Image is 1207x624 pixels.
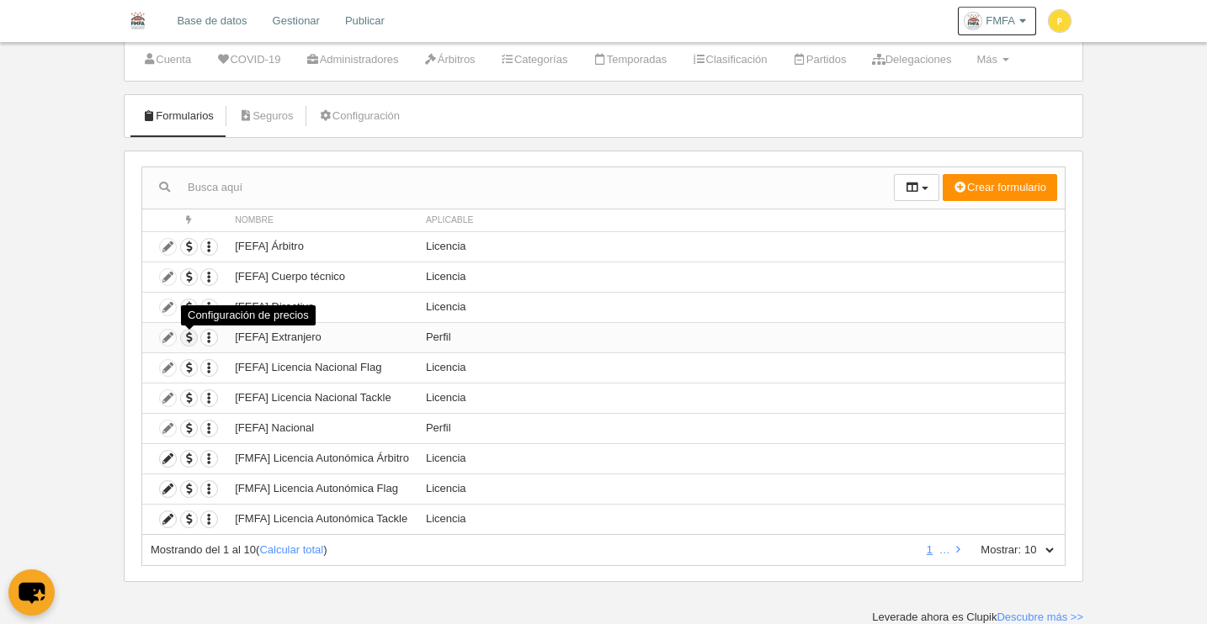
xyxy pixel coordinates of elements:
[976,53,997,66] span: Más
[296,47,407,72] a: Administradores
[417,322,1065,352] td: Perfil
[492,47,577,72] a: Categorías
[417,231,1065,262] td: Licencia
[310,103,409,129] a: Configuración
[226,504,417,534] td: [FMFA] Licencia Autonómica Tackle
[415,47,485,72] a: Árbitros
[226,322,417,352] td: [FEFA] Extranjero
[943,174,1057,201] button: Crear formulario
[967,47,1018,72] a: Más
[226,443,417,473] td: [FMFA] Licencia Autonómica Árbitro
[417,504,1065,534] td: Licencia
[226,383,417,413] td: [FEFA] Licencia Nacional Tackle
[235,215,274,225] span: Nombre
[417,262,1065,292] td: Licencia
[1049,10,1071,32] img: c2l6ZT0zMHgzMCZmcz05JnRleHQ9UCZiZz1mZGQ4MzU%3D.png
[226,413,417,443] td: [FEFA] Nacional
[142,175,894,200] input: Busca aquí
[151,543,256,556] span: Mostrando del 1 al 10
[226,292,417,322] td: [FEFA] Directivo
[226,262,417,292] td: [FEFA] Cuerpo técnico
[784,47,856,72] a: Partidos
[683,47,776,72] a: Clasificación
[230,103,303,129] a: Seguros
[426,215,474,225] span: Aplicable
[226,473,417,504] td: [FMFA] Licencia Autonómica Flag
[964,542,1021,558] label: Mostrar:
[986,13,1015,29] span: FMFA
[226,231,417,262] td: [FEFA] Árbitro
[151,542,915,558] div: ( )
[965,13,981,29] img: OaSyhHG2e8IO.30x30.jpg
[417,352,1065,383] td: Licencia
[125,10,152,30] img: FMFA
[958,7,1036,35] a: FMFA
[417,383,1065,413] td: Licencia
[259,543,323,556] a: Calcular total
[583,47,676,72] a: Temporadas
[8,569,55,616] button: chat-button
[417,292,1065,322] td: Licencia
[417,473,1065,504] td: Licencia
[226,352,417,383] td: [FEFA] Licencia Nacional Flag
[997,611,1083,623] a: Descubre más >>
[417,443,1065,473] td: Licencia
[207,47,290,72] a: COVID-19
[133,47,200,72] a: Cuenta
[939,542,950,558] li: …
[862,47,960,72] a: Delegaciones
[923,543,936,556] a: 1
[133,103,223,129] a: Formularios
[417,413,1065,443] td: Perfil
